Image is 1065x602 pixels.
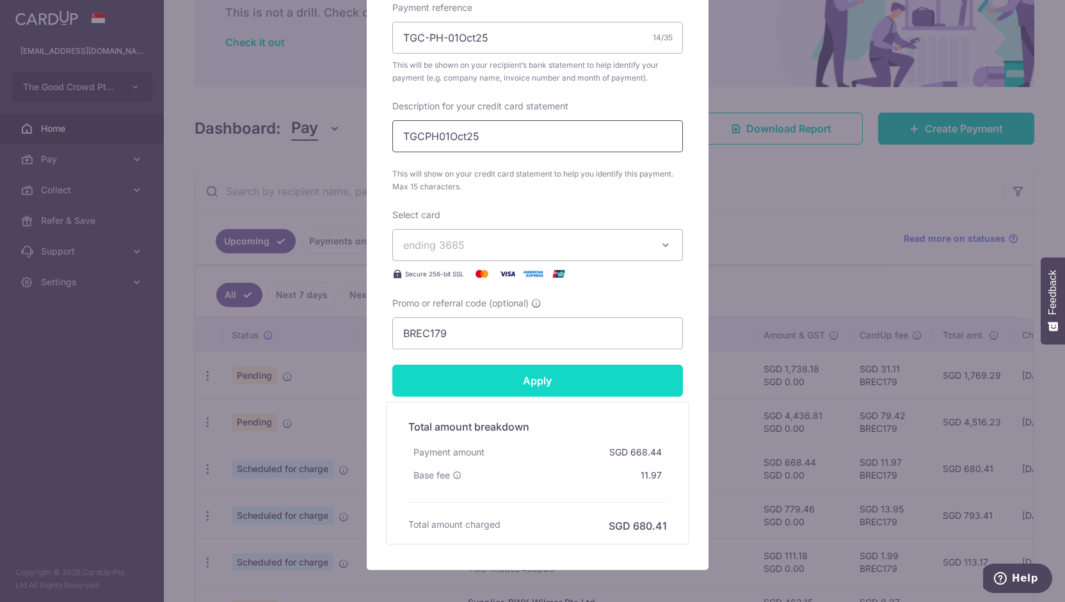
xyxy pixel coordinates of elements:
input: Apply [392,365,683,397]
button: ending 3685 [392,229,683,261]
label: Select card [392,209,440,221]
h6: Total amount charged [408,518,500,531]
iframe: Opens a widget where you can find more information [983,564,1052,596]
span: This will show on your credit card statement to help you identify this payment. Max 15 characters. [392,168,683,193]
label: Payment reference [392,1,472,14]
h6: SGD 680.41 [609,518,667,534]
span: This will be shown on your recipient’s bank statement to help identify your payment (e.g. company... [392,59,683,84]
div: 14/35 [653,31,673,44]
div: 11.97 [636,464,667,487]
div: Payment amount [408,441,490,464]
span: Promo or referral code (optional) [392,297,529,310]
img: Mastercard [469,266,495,281]
label: Description for your credit card statement [392,100,568,113]
img: UnionPay [546,266,572,281]
h5: Total amount breakdown [408,419,667,434]
div: SGD 668.44 [604,441,667,464]
span: ending 3685 [403,239,465,251]
span: Secure 256-bit SSL [405,269,464,279]
img: American Express [520,266,546,281]
img: Visa [495,266,520,281]
button: Feedback - Show survey [1041,257,1065,344]
span: Base fee [413,469,450,482]
span: Feedback [1047,270,1059,315]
